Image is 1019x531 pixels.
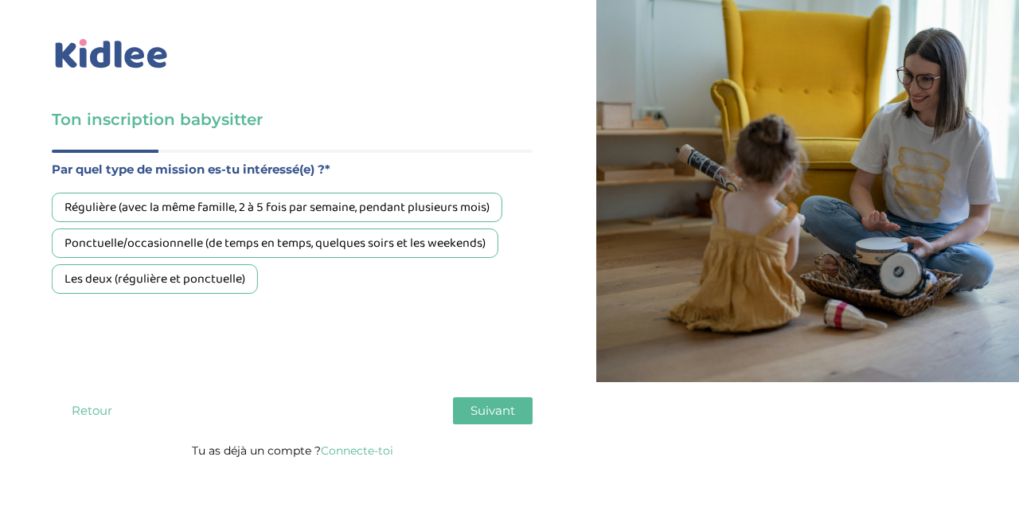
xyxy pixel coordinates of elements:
div: Les deux (régulière et ponctuelle) [52,264,258,294]
img: logo_kidlee_bleu [52,36,171,72]
div: Régulière (avec la même famille, 2 à 5 fois par semaine, pendant plusieurs mois) [52,193,502,222]
a: Connecte-toi [321,443,393,458]
p: Tu as déjà un compte ? [52,440,533,461]
span: Suivant [470,403,515,418]
h3: Ton inscription babysitter [52,108,533,131]
label: Par quel type de mission es-tu intéressé(e) ?* [52,159,533,180]
div: Ponctuelle/occasionnelle (de temps en temps, quelques soirs et les weekends) [52,228,498,258]
button: Suivant [453,397,533,424]
button: Retour [52,397,131,424]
